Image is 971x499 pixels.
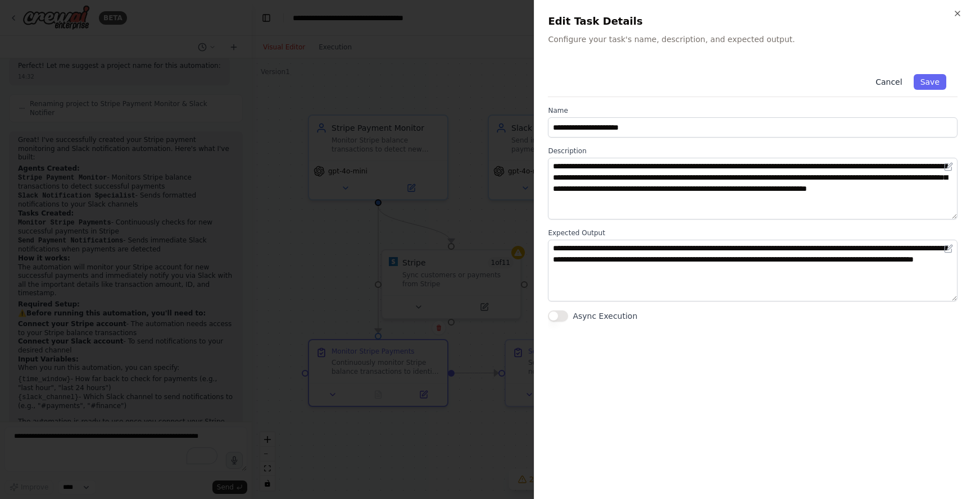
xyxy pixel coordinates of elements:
[942,242,955,255] button: Open in editor
[548,228,958,237] label: Expected Output
[548,106,958,115] label: Name
[914,74,946,90] button: Save
[573,310,637,322] label: Async Execution
[869,74,909,90] button: Cancel
[548,34,958,45] p: Configure your task's name, description, and expected output.
[548,13,958,29] h2: Edit Task Details
[942,160,955,173] button: Open in editor
[548,147,958,155] label: Description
